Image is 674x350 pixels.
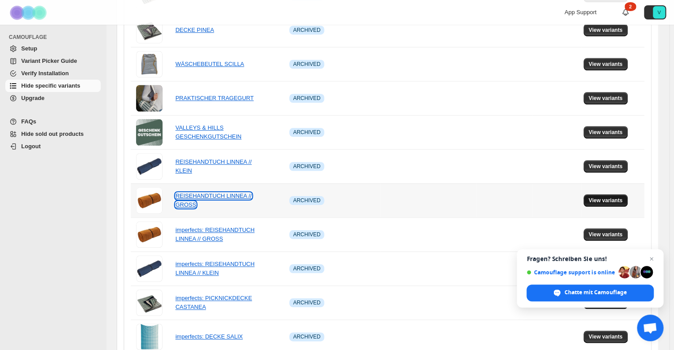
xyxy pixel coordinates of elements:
span: Logout [21,143,41,150]
span: ARCHIVED [293,95,320,102]
span: View variants [589,163,623,170]
a: imperfects: DECKE SALIX [175,333,242,340]
span: Camouflage support is online [526,269,615,276]
span: Variant Picker Guide [21,58,77,64]
a: imperfects: REISEHANDTUCH LINNEA // KLEIN [175,261,254,276]
img: PRAKTISCHER TRAGEGURT [136,85,163,112]
span: Chatte mit Camouflage [526,285,654,301]
button: View variants [583,194,628,207]
img: REISEHANDTUCH LINNEA // KLEIN [136,153,163,180]
span: ARCHIVED [293,61,320,68]
img: VALLEYS & HILLS GESCHENKGUTSCHEIN [136,119,163,146]
a: Setup [5,42,101,55]
span: Avatar with initials V [653,6,665,19]
span: App Support [564,9,596,15]
span: View variants [589,95,623,102]
span: Upgrade [21,95,45,101]
img: REISEHANDTUCH LINNEA // GROSS [136,187,163,214]
button: Avatar with initials V [644,5,666,19]
a: Variant Picker Guide [5,55,101,67]
button: View variants [583,160,628,173]
button: View variants [583,331,628,343]
a: REISEHANDTUCH LINNEA // GROSS [175,192,252,208]
span: ARCHIVED [293,197,320,204]
a: imperfects: REISEHANDTUCH LINNEA // GROSS [175,227,254,242]
button: View variants [583,24,628,36]
a: Hide specific variants [5,80,101,92]
a: VALLEYS & HILLS GESCHENKGUTSCHEIN [175,124,242,140]
span: Chatte mit Camouflage [564,288,627,296]
button: View variants [583,228,628,241]
span: ARCHIVED [293,333,320,340]
span: ARCHIVED [293,163,320,170]
span: FAQs [21,118,36,125]
a: imperfects: PICKNICKDECKE CASTANEA [175,295,252,310]
a: Verify Installation [5,67,101,80]
img: WÄSCHEBEUTEL SCILLA [136,51,163,77]
img: imperfects: REISEHANDTUCH LINNEA // KLEIN [136,255,163,282]
span: View variants [589,231,623,238]
span: View variants [589,27,623,34]
span: Hide sold out products [21,131,84,137]
span: ARCHIVED [293,265,320,272]
img: imperfects: DECKE SALIX [136,323,163,350]
span: Hide specific variants [21,82,80,89]
img: Camouflage [7,0,51,25]
span: ARCHIVED [293,299,320,306]
a: DECKE PINEA [175,27,214,33]
span: ARCHIVED [293,129,320,136]
button: View variants [583,126,628,138]
span: Verify Installation [21,70,69,77]
span: View variants [589,333,623,340]
button: View variants [583,92,628,104]
span: View variants [589,197,623,204]
a: PRAKTISCHER TRAGEGURT [175,95,254,101]
a: Hide sold out products [5,128,101,140]
div: 2 [625,2,636,11]
a: 2 [621,8,630,17]
a: FAQs [5,115,101,128]
img: imperfects: PICKNICKDECKE CASTANEA [136,289,163,316]
a: REISEHANDTUCH LINNEA // KLEIN [175,158,252,174]
img: imperfects: REISEHANDTUCH LINNEA // GROSS [136,221,163,248]
span: Setup [21,45,37,52]
button: View variants [583,58,628,70]
a: Chat öffnen [637,315,663,341]
a: WÄSCHEBEUTEL SCILLA [175,61,244,67]
span: Fragen? Schreiben Sie uns! [526,255,654,262]
span: View variants [589,129,623,136]
span: ARCHIVED [293,27,320,34]
span: ARCHIVED [293,231,320,238]
span: View variants [589,61,623,68]
a: Upgrade [5,92,101,104]
a: Logout [5,140,101,153]
span: CAMOUFLAGE [9,34,102,41]
text: V [657,10,661,15]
